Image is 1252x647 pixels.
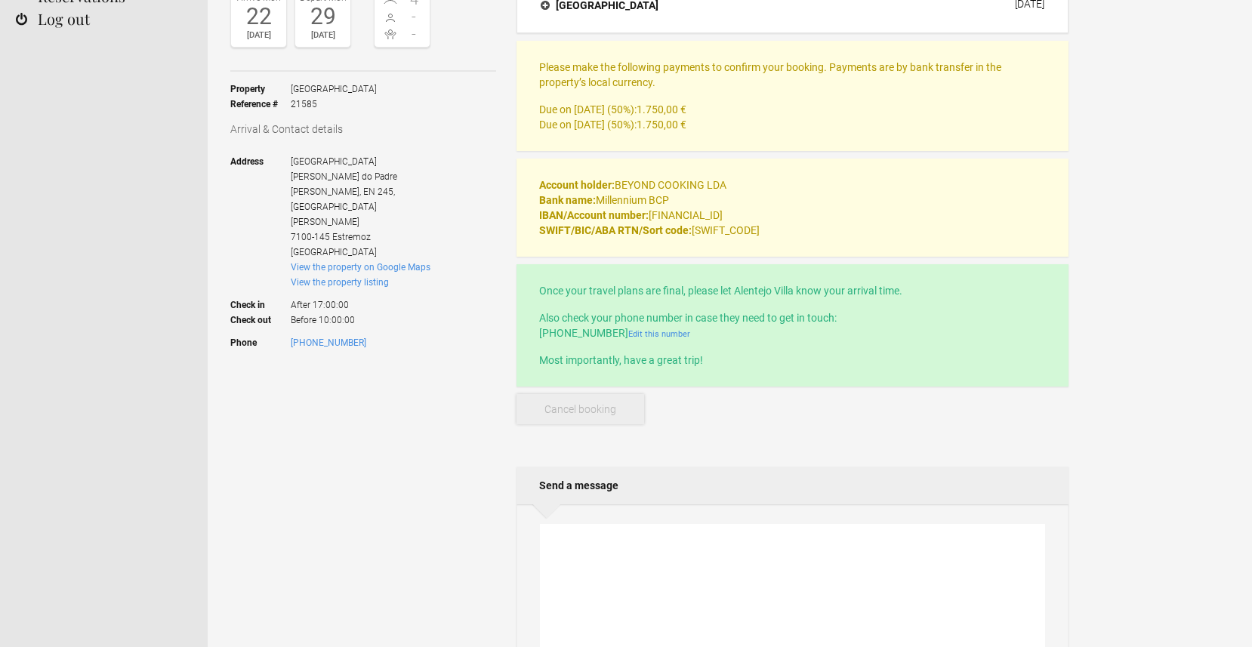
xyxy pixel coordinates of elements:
strong: Account holder: [539,179,615,191]
strong: Bank name: [539,194,596,206]
span: 21585 [291,97,377,112]
span: [GEOGRAPHIC_DATA] [291,156,377,167]
flynt-currency: 1.750,00 € [637,119,686,131]
p: Most importantly, have a great trip! [539,353,1046,368]
div: 29 [299,5,347,28]
h2: Send a message [517,467,1069,504]
span: - [402,9,427,24]
a: View the property listing [291,277,389,288]
a: Edit this number [628,329,690,339]
strong: SWIFT/BIC/ABA RTN/Sort code: [539,224,692,236]
span: [GEOGRAPHIC_DATA] [291,82,377,97]
p: Due on [DATE] (50%): Due on [DATE] (50%): [539,102,1046,132]
p: Once your travel plans are final, please let Alentejo Villa know your arrival time. [539,283,1046,298]
strong: Check out [230,313,291,328]
div: 22 [235,5,282,28]
span: 7100-145 [291,232,330,242]
strong: IBAN/Account number: [539,209,649,221]
div: [DATE] [299,28,347,43]
a: View the property on Google Maps [291,262,430,273]
strong: Address [230,154,291,260]
p: Please make the following payments to confirm your booking. Payments are by bank transfer in the ... [539,60,1046,90]
span: Before 10:00:00 [291,313,430,328]
strong: Check in [230,290,291,313]
span: [PERSON_NAME] do Padre [PERSON_NAME], EN 245, [GEOGRAPHIC_DATA][PERSON_NAME] [291,171,397,227]
a: [PHONE_NUMBER] [291,337,366,348]
span: - [402,26,427,42]
span: Cancel booking [544,403,616,415]
div: [DATE] [235,28,282,43]
span: Estremoz [332,232,371,242]
span: [GEOGRAPHIC_DATA] [291,247,377,257]
p: BEYOND COOKING LDA Millennium BCP [FINANCIAL_ID] [SWIFT_CODE] [539,177,1046,238]
strong: Phone [230,335,291,350]
h3: Arrival & Contact details [230,122,496,137]
p: Also check your phone number in case they need to get in touch: [PHONE_NUMBER] [539,310,1046,340]
span: After 17:00:00 [291,290,430,313]
strong: Reference # [230,97,291,112]
flynt-currency: 1.750,00 € [637,103,686,116]
strong: Property [230,82,291,97]
button: Cancel booking [517,394,644,424]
